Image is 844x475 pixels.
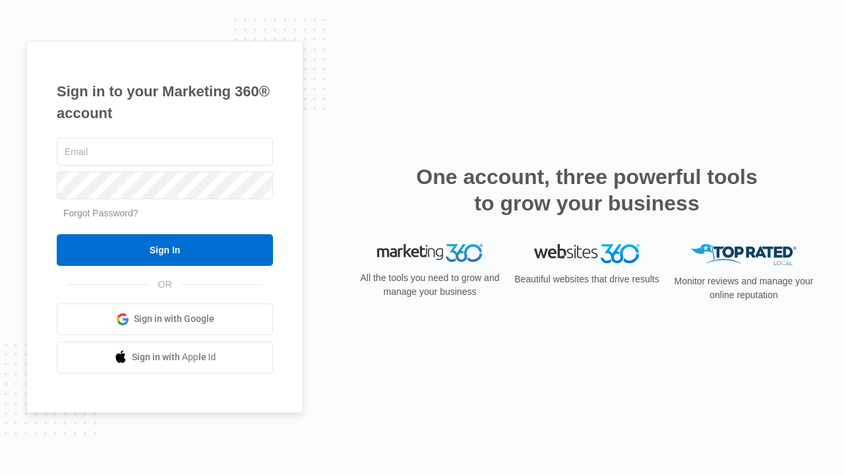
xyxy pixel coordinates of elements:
[134,312,214,326] span: Sign in with Google
[670,274,818,302] p: Monitor reviews and manage your online reputation
[412,164,762,216] h2: One account, three powerful tools to grow your business
[356,271,504,299] p: All the tools you need to grow and manage your business
[132,350,216,364] span: Sign in with Apple Id
[57,342,273,373] a: Sign in with Apple Id
[377,244,483,263] img: Marketing 360
[57,234,273,266] input: Sign In
[57,138,273,166] input: Email
[691,244,797,266] img: Top Rated Local
[63,208,138,218] a: Forgot Password?
[534,244,640,263] img: Websites 360
[57,303,273,335] a: Sign in with Google
[513,272,661,286] p: Beautiful websites that drive results
[149,278,181,292] span: OR
[57,80,273,124] h1: Sign in to your Marketing 360® account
